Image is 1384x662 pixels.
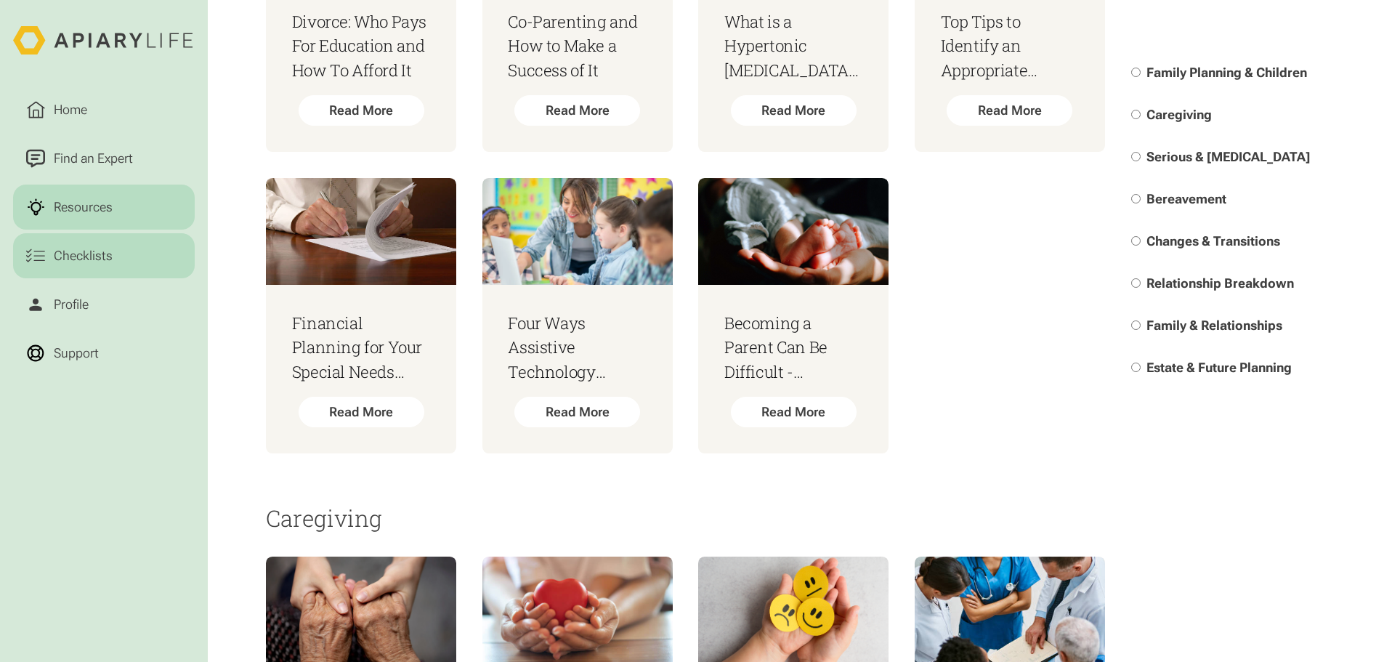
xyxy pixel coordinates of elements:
[1146,276,1294,291] span: Relationship Breakdown
[1131,195,1141,204] input: Bereavement
[266,506,1105,530] h2: Caregiving
[698,178,889,453] a: Becoming a Parent Can Be Difficult - Resources for New ParentsRead More
[299,95,424,126] div: Read More
[13,87,195,133] a: Home
[514,397,640,427] div: Read More
[1131,363,1141,373] input: Estate & Future Planning
[50,246,116,266] div: Checklists
[50,100,90,120] div: Home
[266,178,456,453] a: Financial Planning for Your Special Needs ChildRead More
[1131,68,1141,77] input: Family Planning & Children
[292,9,430,83] h3: Divorce: Who Pays For Education and How To Afford It
[13,282,195,328] a: Profile
[50,295,92,315] div: Profile
[482,178,673,453] a: Four Ways Assistive Technology Supports Children with DisabilitiesRead More
[13,233,195,279] a: Checklists
[731,397,857,427] div: Read More
[941,9,1079,83] h3: Top Tips to Identify an Appropriate Caregiver for a Child with [MEDICAL_DATA]
[514,95,640,126] div: Read More
[1131,110,1141,119] input: Caregiving
[13,331,195,376] a: Support
[1146,65,1307,80] span: Family Planning & Children
[1131,321,1141,331] input: Family & Relationships
[1146,107,1212,122] span: Caregiving
[1146,360,1292,376] span: Estate & Future Planning
[50,344,102,363] div: Support
[508,9,646,83] h3: Co-Parenting and How to Make a Success of It
[724,9,862,83] h3: What is a Hypertonic [MEDICAL_DATA] and How Do I Fix It?
[299,397,424,427] div: Read More
[13,136,195,182] a: Find an Expert
[50,198,116,217] div: Resources
[724,311,862,384] h3: Becoming a Parent Can Be Difficult - Resources for New Parents
[50,149,136,169] div: Find an Expert
[731,95,857,126] div: Read More
[508,311,646,384] h3: Four Ways Assistive Technology Supports Children with Disabilities
[1146,149,1310,164] span: Serious & [MEDICAL_DATA]
[947,95,1072,126] div: Read More
[13,185,195,230] a: Resources
[1131,279,1141,288] input: Relationship Breakdown
[1146,234,1280,249] span: Changes & Transitions
[292,311,430,384] h3: Financial Planning for Your Special Needs Child
[1146,192,1226,207] span: Bereavement
[1131,152,1141,161] input: Serious & [MEDICAL_DATA]
[1131,237,1141,246] input: Changes & Transitions
[1146,318,1282,334] span: Family & Relationships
